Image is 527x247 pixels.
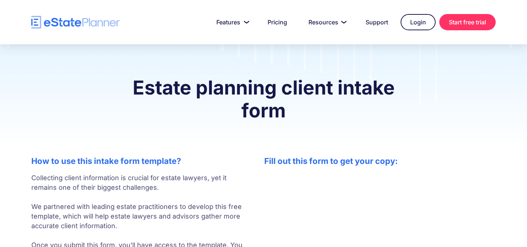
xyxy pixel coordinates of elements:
a: Support [357,15,397,30]
strong: Estate planning client intake form [133,76,395,122]
a: Resources [300,15,353,30]
a: Start free trial [439,14,496,30]
h2: Fill out this form to get your copy: [264,156,496,166]
a: Pricing [259,15,296,30]
a: Features [207,15,255,30]
h2: How to use this intake form template? [31,156,249,166]
a: Login [401,14,436,30]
